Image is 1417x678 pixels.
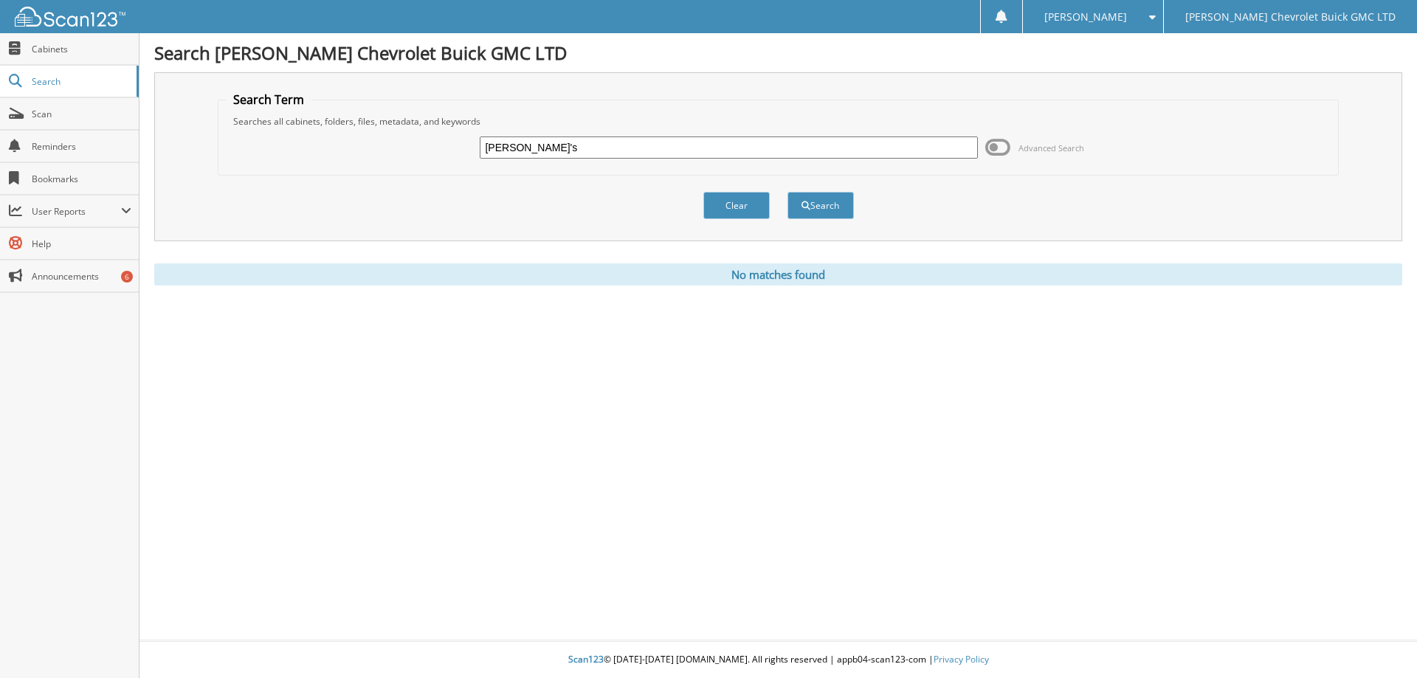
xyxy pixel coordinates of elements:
a: Privacy Policy [934,653,989,665]
span: Scan123 [568,653,604,665]
div: No matches found [154,263,1402,286]
span: Bookmarks [32,173,131,185]
div: Searches all cabinets, folders, files, metadata, and keywords [226,115,1331,128]
img: scan123-logo-white.svg [15,7,125,27]
span: Advanced Search [1018,142,1084,153]
span: Help [32,238,131,250]
div: 6 [121,271,133,283]
h1: Search [PERSON_NAME] Chevrolet Buick GMC LTD [154,41,1402,65]
button: Clear [703,192,770,219]
span: Search [32,75,129,88]
button: Search [787,192,854,219]
span: Scan [32,108,131,120]
span: Announcements [32,270,131,283]
span: Cabinets [32,43,131,55]
span: Reminders [32,140,131,153]
span: [PERSON_NAME] Chevrolet Buick GMC LTD [1185,13,1396,21]
div: © [DATE]-[DATE] [DOMAIN_NAME]. All rights reserved | appb04-scan123-com | [139,642,1417,678]
legend: Search Term [226,91,311,108]
span: [PERSON_NAME] [1044,13,1127,21]
span: User Reports [32,205,121,218]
